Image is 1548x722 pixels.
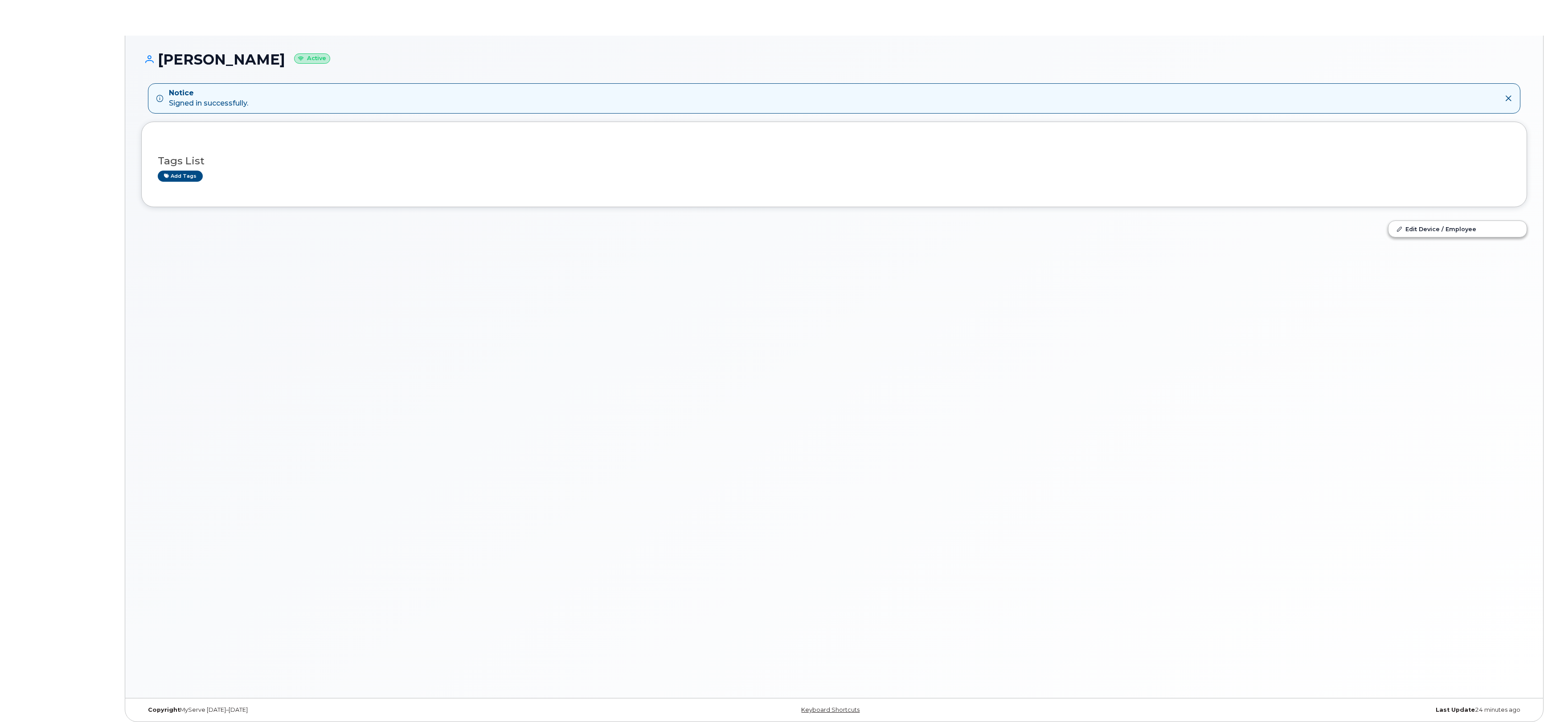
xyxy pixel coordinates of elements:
strong: Copyright [148,706,180,713]
a: Keyboard Shortcuts [801,706,860,713]
div: Signed in successfully. [169,88,248,109]
div: 24 minutes ago [1065,706,1527,714]
h3: Tags List [158,155,1511,167]
strong: Notice [169,88,248,98]
small: Active [294,53,330,64]
a: Add tags [158,171,203,182]
div: MyServe [DATE]–[DATE] [141,706,603,714]
strong: Last Update [1436,706,1475,713]
h1: [PERSON_NAME] [141,52,1527,67]
a: Edit Device / Employee [1388,221,1527,237]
